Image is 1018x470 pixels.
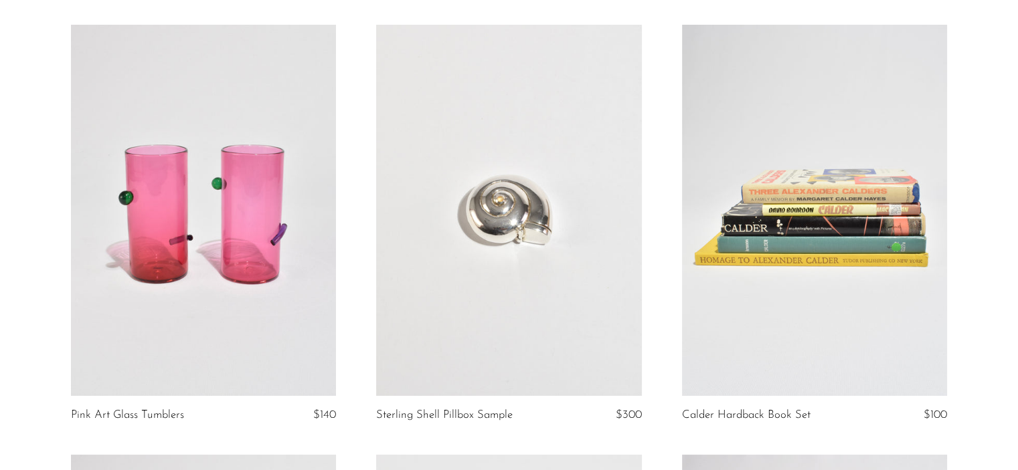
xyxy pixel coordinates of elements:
a: Sterling Shell Pillbox Sample [376,409,513,421]
a: Calder Hardback Book Set [682,409,811,421]
a: Pink Art Glass Tumblers [71,409,184,421]
span: $140 [313,409,336,421]
span: $300 [616,409,642,421]
span: $100 [924,409,947,421]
